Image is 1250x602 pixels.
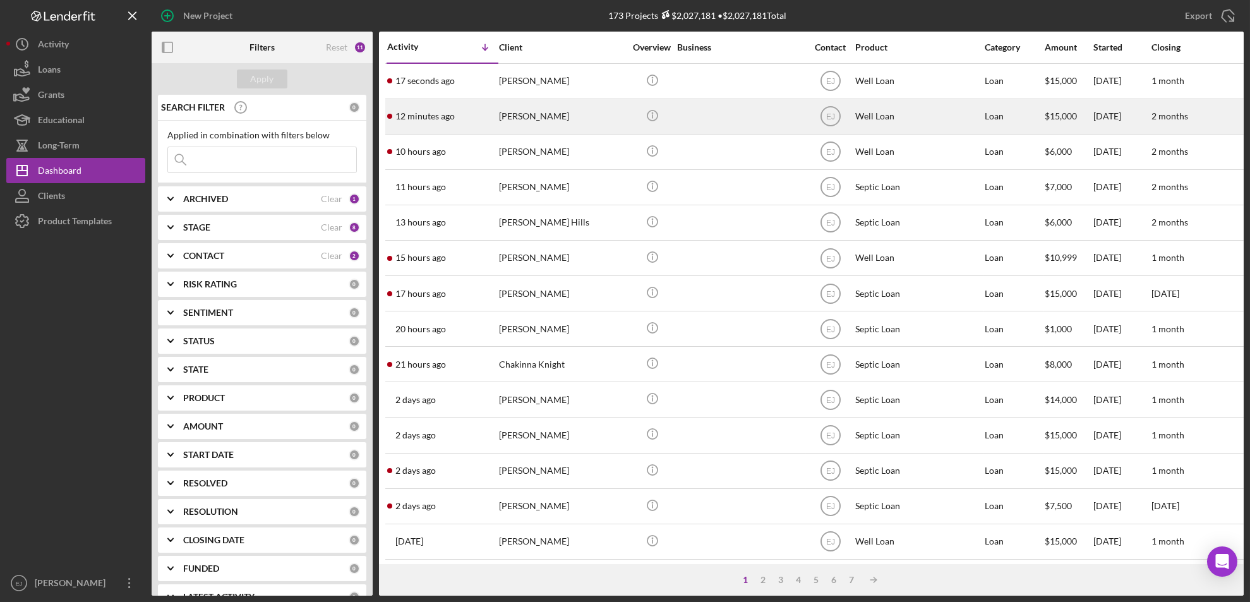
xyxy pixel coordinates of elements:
div: Clear [321,194,342,204]
div: Category [985,42,1043,52]
b: RESOLVED [183,478,227,488]
b: ARCHIVED [183,194,228,204]
div: 0 [349,335,360,347]
button: Product Templates [6,208,145,234]
b: RESOLUTION [183,507,238,517]
div: Loan [985,277,1043,310]
div: Well Loan [855,560,982,594]
button: EJ[PERSON_NAME] [6,570,145,596]
div: [PERSON_NAME] [499,312,625,346]
div: Loan [985,312,1043,346]
div: [PERSON_NAME] [499,418,625,452]
div: [DATE] [1093,418,1150,452]
b: STAGE [183,222,210,232]
time: 2025-10-07 20:36 [395,289,446,299]
b: SEARCH FILTER [161,102,225,112]
span: $6,000 [1045,146,1072,157]
div: 6 [826,575,843,585]
div: Loan [985,135,1043,169]
div: [DATE] [1093,525,1150,558]
text: EJ [826,395,834,404]
div: 1 [737,575,755,585]
time: 2025-10-08 13:27 [395,111,455,121]
text: EJ [826,183,834,192]
button: Long-Term [6,133,145,158]
div: Loan [985,490,1043,523]
b: LATEST ACTIVITY [183,592,255,602]
div: Well Loan [855,100,982,133]
div: [PERSON_NAME] [499,383,625,416]
b: CLOSING DATE [183,535,244,545]
div: [PERSON_NAME] [499,525,625,558]
div: Dashboard [38,158,81,186]
div: Septic Loan [855,418,982,452]
button: Educational [6,107,145,133]
div: Educational [38,107,85,136]
button: Loans [6,57,145,82]
time: 2025-10-08 13:38 [395,76,455,86]
div: 2 [755,575,772,585]
button: Activity [6,32,145,57]
div: Reset [326,42,347,52]
button: Clients [6,183,145,208]
div: Business [677,42,803,52]
b: PRODUCT [183,393,225,403]
div: 0 [349,478,360,489]
div: Loan [985,171,1043,204]
b: RISK RATING [183,279,237,289]
span: $8,000 [1045,359,1072,370]
b: START DATE [183,450,234,460]
button: Grants [6,82,145,107]
div: 8 [349,222,360,233]
div: Chakinna Knight [499,347,625,381]
span: $15,000 [1045,288,1077,299]
div: 0 [349,102,360,113]
span: $15,000 [1045,111,1077,121]
div: Septic Loan [855,171,982,204]
time: [DATE] [1151,288,1179,299]
div: 1 [349,193,360,205]
div: $2,027,181 [658,10,716,21]
div: [DATE] [1093,64,1150,98]
div: Contact [807,42,854,52]
div: Loan [985,560,1043,594]
div: Septic Loan [855,347,982,381]
time: [DATE] [1151,500,1179,511]
span: $14,000 [1045,394,1077,405]
div: 11 [354,41,366,54]
time: 2025-10-08 00:22 [395,217,446,227]
div: Product [855,42,982,52]
time: 1 month [1151,75,1184,86]
time: 2 months [1151,181,1188,192]
span: $15,000 [1045,75,1077,86]
div: [DATE] [1093,277,1150,310]
time: 2025-10-06 11:32 [395,501,436,511]
div: Loan [985,206,1043,239]
div: Clear [321,222,342,232]
div: Product Templates [38,208,112,237]
text: EJ [826,289,834,298]
time: 2025-10-08 02:17 [395,182,446,192]
div: 3 [772,575,790,585]
time: 2025-10-08 04:01 [395,147,446,157]
div: Well Loan [855,525,982,558]
div: [DATE] [1093,560,1150,594]
text: EJ [826,467,834,476]
div: New Project [183,3,232,28]
div: [PERSON_NAME] [499,100,625,133]
div: Loan [985,454,1043,488]
div: 0 [349,364,360,375]
div: Activity [38,32,69,60]
text: EJ [826,148,834,157]
div: [PERSON_NAME] [499,135,625,169]
b: Filters [249,42,275,52]
div: 7 [843,575,861,585]
text: EJ [15,580,22,587]
time: 2025-10-06 15:03 [395,466,436,476]
div: Apply [251,69,274,88]
time: 1 month [1151,252,1184,263]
